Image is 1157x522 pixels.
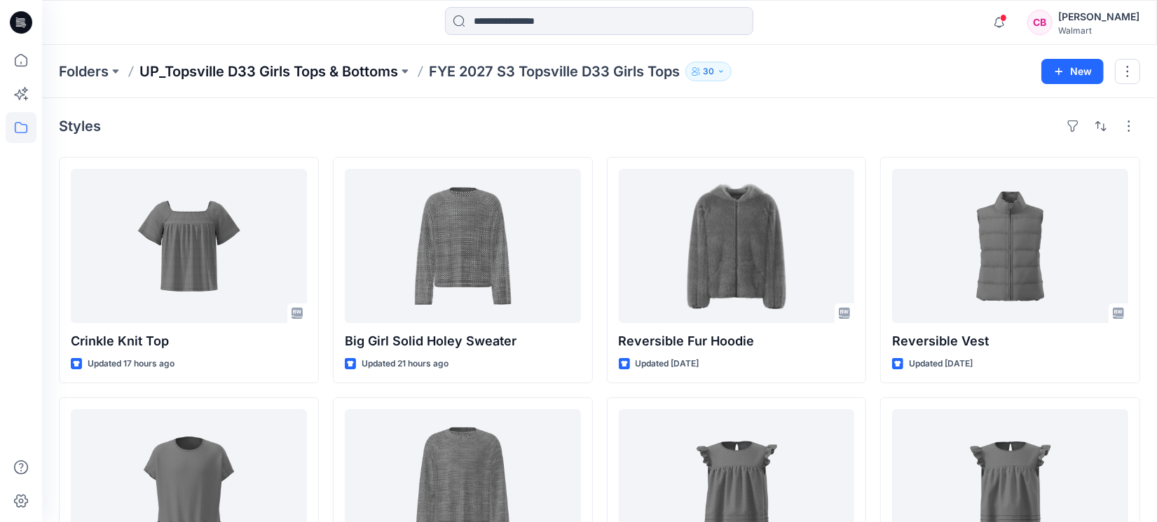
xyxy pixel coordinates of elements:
[892,331,1128,351] p: Reversible Vest
[345,169,581,323] a: Big Girl Solid Holey Sweater
[892,169,1128,323] a: Reversible Vest
[1058,25,1139,36] div: Walmart
[619,331,855,351] p: Reversible Fur Hoodie
[1041,59,1104,84] button: New
[345,331,581,351] p: Big Girl Solid Holey Sweater
[909,357,973,371] p: Updated [DATE]
[636,357,699,371] p: Updated [DATE]
[71,169,307,323] a: Crinkle Knit Top
[88,357,174,371] p: Updated 17 hours ago
[429,62,680,81] p: FYE 2027 S3 Topsville D33 Girls Tops
[685,62,732,81] button: 30
[71,331,307,351] p: Crinkle Knit Top
[59,62,109,81] a: Folders
[1058,8,1139,25] div: [PERSON_NAME]
[139,62,398,81] a: UP_Topsville D33 Girls Tops & Bottoms
[362,357,449,371] p: Updated 21 hours ago
[59,118,101,135] h4: Styles
[703,64,714,79] p: 30
[619,169,855,323] a: Reversible Fur Hoodie
[1027,10,1053,35] div: CB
